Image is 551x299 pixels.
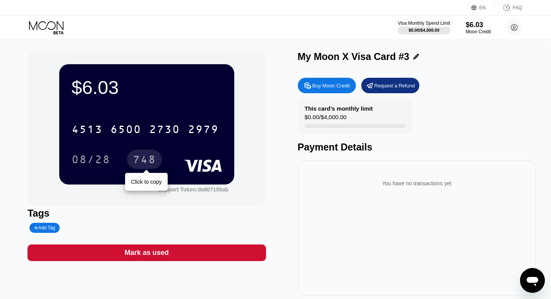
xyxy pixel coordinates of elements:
div: Moon Credit [466,29,491,34]
div: 2979 [188,124,219,137]
div: Visa Monthly Spend Limit [398,21,450,26]
div: 4513650027302979 [67,120,223,139]
div: Add Tag [29,223,60,233]
div: Request a Refund [374,82,415,89]
div: Buy Moon Credit [298,78,356,93]
div: $0.00 / $4,000.00 [409,28,439,32]
div: $6.03Moon Credit [466,21,491,34]
div: $0.00 / $4,000.00 [305,114,347,124]
div: Tags [27,208,266,219]
div: Mark as used [27,244,266,261]
div: Support Token: de807155ab [158,186,228,193]
div: 6500 [110,124,141,137]
div: Click to copy [131,179,161,185]
div: This card’s monthly limit [305,105,373,112]
div: 748 [133,154,156,167]
div: EN [479,5,486,10]
div: 08/28 [72,154,110,167]
div: Mark as used [125,248,169,257]
div: FAQ [513,5,522,10]
div: Support Token:de807155ab [158,186,228,193]
div: Add Tag [34,225,55,231]
div: Payment Details [298,142,536,153]
div: FAQ [495,4,522,12]
iframe: Nút để khởi chạy cửa sổ nhắn tin [520,268,545,293]
div: $6.03 [466,21,491,29]
div: 4513 [72,124,103,137]
div: My Moon X Visa Card #3 [298,51,410,62]
div: You have no transactions yet [304,173,530,194]
div: $6.03 [72,77,222,98]
div: Buy Moon Credit [312,82,350,89]
div: 748 [127,150,162,169]
div: EN [471,4,495,12]
div: Visa Monthly Spend Limit$0.00/$4,000.00 [398,21,450,34]
div: 08/28 [66,150,116,169]
div: Request a Refund [361,78,419,93]
div: 2730 [149,124,180,137]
